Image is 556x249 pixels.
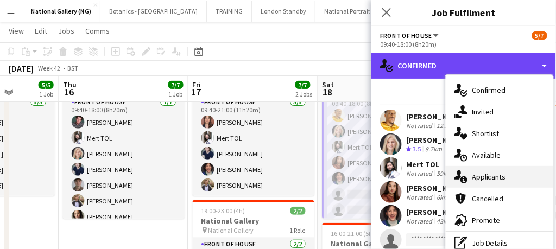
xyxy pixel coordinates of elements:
div: 2 Jobs [296,90,313,98]
div: [DATE] [9,63,34,74]
span: Shortlist [472,129,500,138]
span: Available [472,150,501,160]
button: National Portrait Gallery (NPG) [315,1,418,22]
div: 12.1km [434,122,459,130]
app-job-card: 09:40-21:00 (11h20m)5/5National Gallery National Gallery1 RoleFront of House5/509:40-21:00 (11h20... [193,58,314,196]
app-card-role: Front of House5/709:40-18:00 (8h20m)[PERSON_NAME][PERSON_NAME]Mert TOL[PERSON_NAME][PERSON_NAME] [323,88,444,222]
app-job-card: 09:40-18:00 (8h20m)7/7National Gallery National Gallery1 RoleFront of House7/709:40-18:00 (8h20m)... [63,58,185,219]
span: 17 [191,86,201,98]
div: 59km [434,169,454,177]
div: Not rated [406,193,434,201]
h3: National Gallery [323,239,444,248]
app-card-role: Front of House5/509:40-21:00 (11h20m)[PERSON_NAME]Mert TOL[PERSON_NAME][PERSON_NAME][PERSON_NAME] [193,96,314,196]
span: Jobs [58,26,74,36]
h3: National Gallery [193,216,314,226]
button: London Standby [252,1,315,22]
div: [PERSON_NAME] [406,112,464,122]
span: Invited [472,107,494,117]
span: Front of House [380,31,432,40]
div: 8.7km [423,145,444,154]
span: 2/2 [290,207,306,215]
span: 16:00-21:00 (5h) [331,229,375,238]
div: 43km [434,217,454,225]
span: National Gallery [208,226,254,234]
a: Jobs [54,24,79,38]
span: Promote [472,215,501,225]
button: Botanics - [GEOGRAPHIC_DATA] [100,1,207,22]
div: [PERSON_NAME] [406,135,464,145]
span: Fri [193,80,201,90]
span: 5/5 [39,81,54,89]
div: 1 Job [39,90,53,98]
button: Front of House [380,31,440,40]
button: National Gallery (NG) [22,1,100,22]
div: BST [67,64,78,72]
div: Not rated [406,122,434,130]
div: Mert TOL [406,159,454,169]
div: Confirmed [371,53,556,79]
span: Comms [85,26,110,36]
span: 7/7 [295,81,311,89]
div: [PERSON_NAME] [406,207,464,217]
span: 7/7 [168,81,184,89]
span: Applicants [472,172,506,182]
span: Confirmed [472,85,506,95]
app-job-card: 09:40-18:00 (8h20m)5/7National Gallery National Gallery1 RoleFront of House5/709:40-18:00 (8h20m)... [323,58,444,219]
button: TRAINING [207,1,252,22]
span: 1 Role [290,226,306,234]
span: Thu [63,80,77,90]
span: 3.5 [413,145,421,153]
div: 6km [434,193,451,201]
app-card-role: Front of House7/709:40-18:00 (8h20m)[PERSON_NAME]Mert TOL[PERSON_NAME][PERSON_NAME][PERSON_NAME][... [63,96,185,227]
span: Week 42 [36,64,63,72]
div: 09:40-18:00 (8h20m) [380,40,547,48]
h3: Job Fulfilment [371,5,556,20]
div: 1 Job [169,90,183,98]
span: 5/7 [532,31,547,40]
span: 19:00-23:00 (4h) [201,207,245,215]
a: Comms [81,24,114,38]
a: Edit [30,24,52,38]
span: 16 [61,86,77,98]
span: Cancelled [472,194,504,203]
div: Not rated [406,169,434,177]
a: View [4,24,28,38]
span: View [9,26,24,36]
span: Edit [35,26,47,36]
div: [PERSON_NAME] [406,183,464,193]
div: Not rated [406,217,434,225]
span: Sat [323,80,334,90]
span: 18 [321,86,334,98]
